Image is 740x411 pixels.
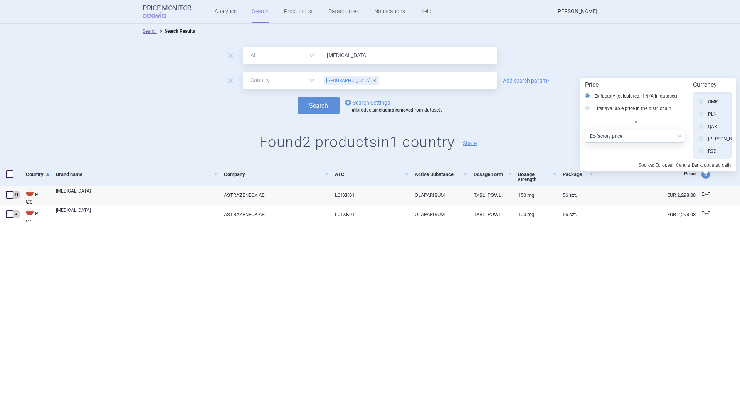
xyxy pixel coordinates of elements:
label: First available price in the distr. chain [585,105,671,112]
label: OMR [699,98,718,106]
a: Dosage strength [518,165,557,189]
a: L01XK01 [329,205,409,224]
label: Ex-factory (calculated, if N/A in dataset) [585,92,677,100]
a: EUR 2,298.08 [594,205,696,224]
label: PLN [699,110,717,118]
a: EUR 2,298.08 [594,186,696,205]
a: ASTRAZENECA AB [218,186,329,205]
a: L01XK01 [329,186,409,205]
span: or [631,118,639,126]
img: Poland [26,188,34,196]
a: Search [143,29,157,34]
a: PLPLMZ [20,188,50,204]
strong: Currency [693,81,717,88]
a: PLPLMZ [20,207,50,223]
img: Poland [26,208,34,215]
li: Search Results [157,27,195,35]
a: Ex-F [696,189,724,200]
a: TABL. POWL. [468,205,512,224]
li: Search [143,27,157,35]
div: [GEOGRAPHIC_DATA] [324,76,379,85]
a: 100 mg [512,205,557,224]
p: Source: European Central Bank, updated daily [585,159,732,168]
span: COGVIO [143,12,177,18]
a: OLAPARIBUM [409,205,468,224]
abbr: MZ — List of reimbursed medicinal products published by the Ministry of Health, Poland. [26,219,50,223]
a: Active Substance [415,165,468,184]
a: Package [563,165,594,184]
a: Add search param? [503,78,550,83]
label: QAR [699,123,717,130]
label: RSD [699,147,716,155]
button: Search [298,97,340,114]
a: [MEDICAL_DATA] [56,188,218,201]
a: 150 mg [512,186,557,205]
a: Price MonitorCOGVIO [143,4,192,19]
a: ATC [335,165,409,184]
strong: Price [585,81,599,88]
a: TABL. POWL. [468,186,512,205]
abbr: MZ — List of reimbursed medicinal products published by the Ministry of Health, Poland. [26,200,50,204]
strong: Search Results [165,29,195,34]
span: Ex-factory price [701,211,710,216]
a: Search Settings [343,98,390,107]
a: Company [224,165,329,184]
a: Dosage Form [474,165,512,184]
a: OLAPARIBUM [409,186,468,205]
div: 14 [13,191,20,199]
div: products from datasets [352,107,442,113]
a: Brand name [56,165,218,184]
strong: Price Monitor [143,4,192,12]
button: Share [463,140,477,146]
span: Ex-factory price [701,191,710,197]
a: Country [26,165,50,184]
strong: including removed [375,107,413,113]
a: Ex-F [696,208,724,220]
a: [MEDICAL_DATA] [56,207,218,221]
a: 56 szt. [557,205,594,224]
strong: all [352,107,357,113]
a: ASTRAZENECA AB [218,205,329,224]
div: 4 [13,210,20,218]
a: 56 szt. [557,186,594,205]
span: Price [684,171,696,176]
